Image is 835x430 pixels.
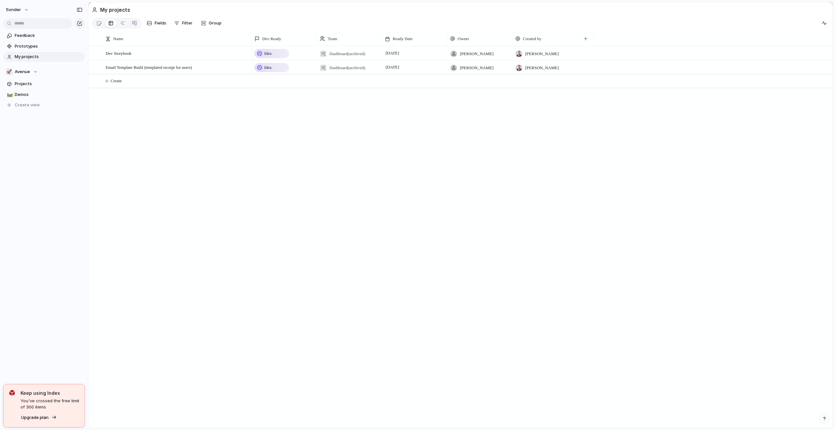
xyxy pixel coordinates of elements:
span: My projects [15,54,83,60]
button: 🛤️ [6,91,12,98]
span: Avenue [15,69,30,75]
button: sonder [3,5,32,15]
span: Dev Ready [262,36,281,42]
a: 🛤️Demos [3,90,85,100]
div: 🛠️ [320,51,326,57]
span: Team [328,36,337,42]
button: 🚀Avenue [3,67,85,77]
span: Name [113,36,123,42]
span: Filter [182,20,192,26]
span: [PERSON_NAME] [460,51,493,57]
span: Created by [523,36,541,42]
span: Idea [264,50,271,57]
span: Demos [15,91,83,98]
a: My projects [3,52,85,62]
button: Create view [3,100,85,110]
span: [DATE] [384,49,401,57]
button: Fields [144,18,169,28]
span: sonder [6,7,21,13]
h2: My projects [100,6,130,14]
a: Projects [3,79,85,89]
button: Upgrade plan [19,413,59,422]
span: You've crossed the free limit of 300 items [21,398,79,410]
div: 🛤️ [7,91,11,98]
span: Fields [155,20,166,26]
button: Group [198,18,225,28]
span: Dashboard (archived) [329,65,365,70]
span: [DATE] [384,63,401,71]
span: [PERSON_NAME] [460,65,493,71]
a: Prototypes [3,41,85,51]
span: Prototypes [15,43,83,50]
span: Group [209,20,221,26]
a: Feedback [3,31,85,40]
span: Feedback [15,32,83,39]
span: Create [111,78,122,84]
span: [PERSON_NAME] [525,51,559,57]
div: 🛠️ [320,65,326,71]
span: Projects [15,81,83,87]
button: Filter [172,18,195,28]
span: Idea [264,64,271,71]
span: Owner [458,36,469,42]
span: [PERSON_NAME] [525,65,559,71]
span: Dev Storybook [106,49,131,57]
span: Create view [15,102,40,108]
span: Upgrade plan [21,414,49,421]
span: Ready Date [393,36,413,42]
span: Email Template Build (templated receipt for users) [106,63,192,71]
span: Dashboard (archived) [329,51,365,56]
div: 🚀 [6,69,12,75]
span: Keep using Index [21,390,79,396]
